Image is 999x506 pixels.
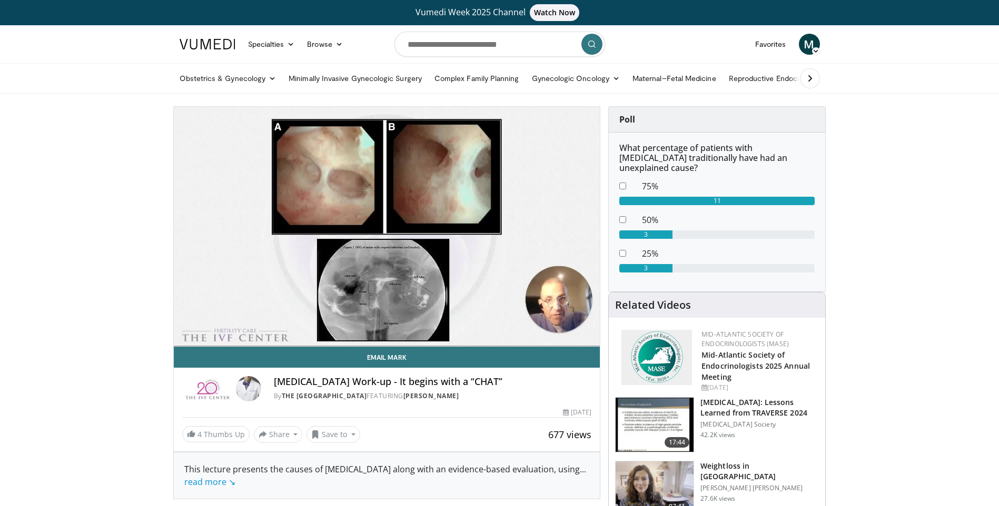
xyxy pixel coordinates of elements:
a: Obstetrics & Gynecology [173,68,283,89]
img: The IVF Center [182,376,232,401]
p: [PERSON_NAME] [PERSON_NAME] [700,484,819,492]
a: Complex Family Planning [428,68,526,89]
a: Favorites [749,34,793,55]
div: 3 [619,230,672,239]
h4: [MEDICAL_DATA] Work-up - It begins with a “CHAT” [274,376,592,388]
div: [DATE] [563,408,591,417]
a: Mid-Atlantic Society of Endocrinologists (MASE) [701,330,789,348]
a: Maternal–Fetal Medicine [626,68,723,89]
p: [MEDICAL_DATA] Society [700,420,819,429]
p: 27.6K views [700,494,735,503]
div: 11 [619,197,815,205]
a: read more ↘ [184,476,235,488]
video-js: Video Player [174,107,600,347]
h3: Weightloss in [GEOGRAPHIC_DATA] [700,461,819,482]
a: Mid-Atlantic Society of Endocrinologists 2025 Annual Meeting [701,350,810,382]
span: 17:44 [665,437,690,448]
a: Browse [301,34,349,55]
h4: Related Videos [615,299,691,311]
span: 677 views [548,428,591,441]
strong: Poll [619,114,635,125]
a: Gynecologic Oncology [526,68,626,89]
a: 4 Thumbs Up [182,426,250,442]
dd: 75% [634,180,823,193]
button: Share [254,426,303,443]
div: This lecture presents the causes of [MEDICAL_DATA] along with an evidence-based evaluation, using [184,463,590,488]
div: 3 [619,264,672,272]
button: Save to [306,426,360,443]
img: 1317c62a-2f0d-4360-bee0-b1bff80fed3c.150x105_q85_crop-smart_upscale.jpg [616,398,694,452]
dd: 50% [634,214,823,226]
a: The [GEOGRAPHIC_DATA] [282,391,367,400]
h6: What percentage of patients with [MEDICAL_DATA] traditionally have had an unexplained cause? [619,143,815,174]
a: Minimally Invasive Gynecologic Surgery [282,68,428,89]
span: 4 [197,429,202,439]
a: [PERSON_NAME] [403,391,459,400]
div: [DATE] [701,383,817,392]
img: f382488c-070d-4809-84b7-f09b370f5972.png.150x105_q85_autocrop_double_scale_upscale_version-0.2.png [621,330,692,385]
img: VuMedi Logo [180,39,235,49]
input: Search topics, interventions [394,32,605,57]
p: 42.2K views [700,431,735,439]
a: Specialties [242,34,301,55]
div: By FEATURING [274,391,592,401]
span: ... [184,463,586,488]
a: Email Mark [174,347,600,368]
img: Avatar [236,376,261,401]
a: Vumedi Week 2025 ChannelWatch Now [181,4,818,21]
span: Watch Now [530,4,580,21]
a: M [799,34,820,55]
h3: [MEDICAL_DATA]: Lessons Learned from TRAVERSE 2024 [700,397,819,418]
dd: 25% [634,247,823,260]
a: Reproductive Endocrinology & [MEDICAL_DATA] [723,68,899,89]
a: 17:44 [MEDICAL_DATA]: Lessons Learned from TRAVERSE 2024 [MEDICAL_DATA] Society 42.2K views [615,397,819,453]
